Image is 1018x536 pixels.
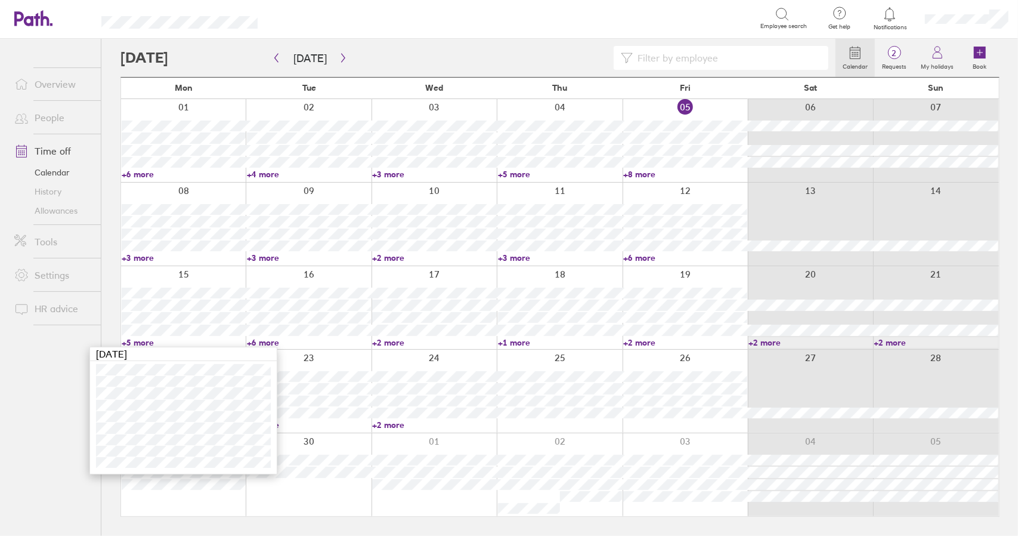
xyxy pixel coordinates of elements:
[302,83,316,93] span: Tue
[5,106,101,130] a: People
[372,337,496,348] a: +2 more
[426,83,444,93] span: Wed
[5,72,101,96] a: Overview
[122,169,246,180] a: +6 more
[871,6,909,31] a: Notifications
[874,337,998,348] a: +2 more
[90,347,277,361] div: [DATE]
[5,297,101,321] a: HR advice
[498,252,622,263] a: +3 more
[961,39,999,77] a: Book
[5,201,101,220] a: Allowances
[623,252,747,263] a: +6 more
[633,47,821,69] input: Filter by employee
[247,337,371,348] a: +6 more
[5,263,101,287] a: Settings
[5,230,101,254] a: Tools
[498,169,622,180] a: +5 more
[372,169,496,180] a: +3 more
[871,24,909,31] span: Notifications
[5,182,101,201] a: History
[247,420,371,430] a: +1 more
[836,39,875,77] a: Calendar
[836,60,875,70] label: Calendar
[247,169,371,180] a: +4 more
[552,83,567,93] span: Thu
[914,60,961,70] label: My holidays
[914,39,961,77] a: My holidays
[284,48,336,68] button: [DATE]
[748,337,872,348] a: +2 more
[498,337,622,348] a: +1 more
[122,252,246,263] a: +3 more
[760,23,807,30] span: Employee search
[680,83,691,93] span: Fri
[5,139,101,163] a: Time off
[5,163,101,182] a: Calendar
[175,83,193,93] span: Mon
[929,83,944,93] span: Sun
[804,83,817,93] span: Sat
[372,252,496,263] a: +2 more
[122,337,246,348] a: +5 more
[966,60,994,70] label: Book
[820,23,859,30] span: Get help
[247,252,371,263] a: +3 more
[875,60,914,70] label: Requests
[372,420,496,430] a: +2 more
[875,39,914,77] a: 2Requests
[623,169,747,180] a: +8 more
[290,13,320,23] div: Search
[623,337,747,348] a: +2 more
[875,48,914,58] span: 2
